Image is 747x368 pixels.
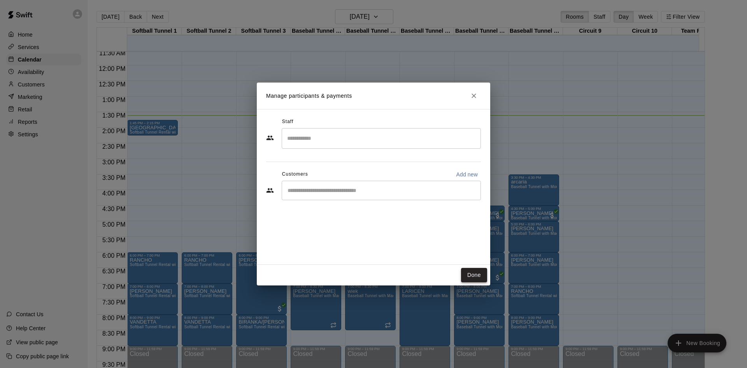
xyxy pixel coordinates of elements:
[467,89,481,103] button: Close
[456,171,478,178] p: Add new
[266,134,274,142] svg: Staff
[282,168,308,181] span: Customers
[282,128,481,149] div: Search staff
[282,181,481,200] div: Start typing to search customers...
[266,187,274,194] svg: Customers
[266,92,352,100] p: Manage participants & payments
[282,116,293,128] span: Staff
[461,268,487,282] button: Done
[453,168,481,181] button: Add new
